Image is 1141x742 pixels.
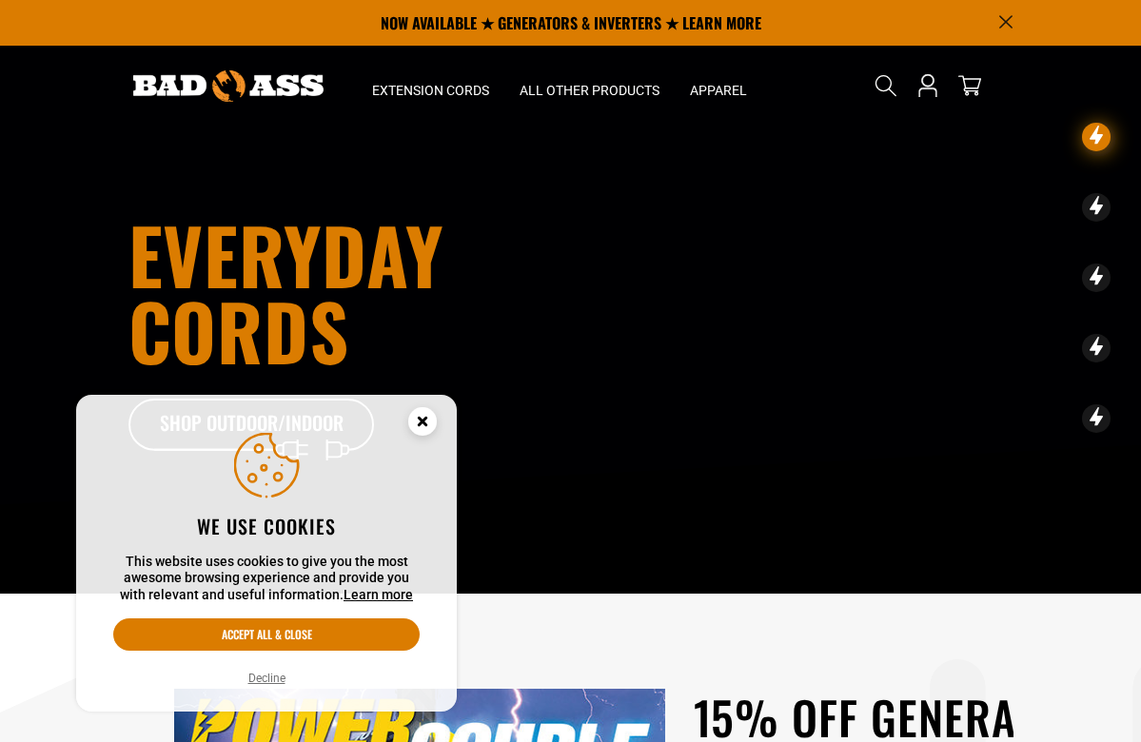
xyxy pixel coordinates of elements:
[357,46,504,126] summary: Extension Cords
[133,70,324,102] img: Bad Ass Extension Cords
[690,82,747,99] span: Apparel
[113,514,420,538] h2: We use cookies
[113,618,420,651] button: Accept all & close
[76,395,457,713] aside: Cookie Consent
[128,216,659,368] h1: Everyday cords
[504,46,675,126] summary: All Other Products
[113,554,420,604] p: This website uses cookies to give you the most awesome browsing experience and provide you with r...
[372,82,489,99] span: Extension Cords
[520,82,659,99] span: All Other Products
[871,70,901,101] summary: Search
[243,669,291,688] button: Decline
[344,587,413,602] a: Learn more
[675,46,762,126] summary: Apparel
